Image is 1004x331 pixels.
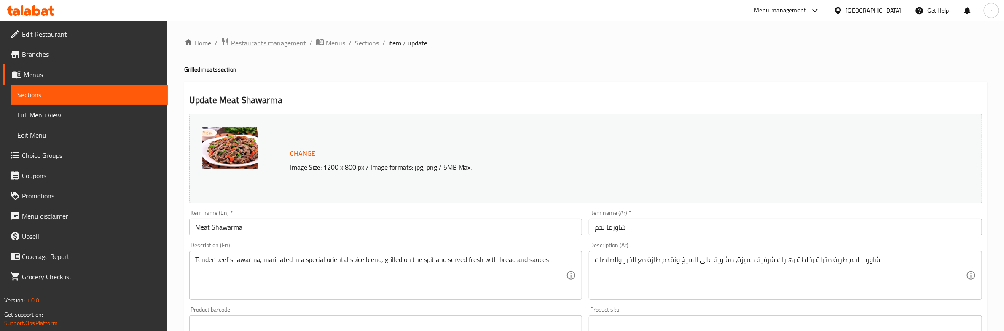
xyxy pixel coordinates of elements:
textarea: Tender beef shawarma, marinated in a special oriental spice blend, grilled on the spit and served... [195,256,566,296]
span: Branches [22,49,161,59]
input: Enter name En [189,219,582,235]
span: r [990,6,992,15]
a: Coverage Report [3,246,168,267]
a: Grocery Checklist [3,267,168,287]
span: Edit Restaurant [22,29,161,39]
a: Sections [355,38,379,48]
a: Promotions [3,186,168,206]
nav: breadcrumb [184,37,987,48]
a: Restaurants management [221,37,306,48]
button: Change [287,145,319,162]
a: Menu disclaimer [3,206,168,226]
span: Coupons [22,171,161,181]
a: Home [184,38,211,48]
a: Coupons [3,165,168,186]
li: / [349,38,352,48]
span: Change [290,147,315,160]
a: Sections [11,85,168,105]
span: Promotions [22,191,161,201]
span: Menus [326,38,345,48]
span: item / update [389,38,427,48]
div: Menu-management [754,5,806,16]
a: Edit Restaurant [3,24,168,44]
span: Get support on: [4,309,43,320]
span: Grocery Checklist [22,272,161,282]
span: 1.0.0 [26,295,39,306]
li: / [382,38,385,48]
a: Full Menu View [11,105,168,125]
a: Branches [3,44,168,64]
a: Menus [316,37,345,48]
span: Upsell [22,231,161,241]
a: Support.OpsPlatform [4,318,58,328]
input: Enter name Ar [589,219,982,235]
span: Restaurants management [231,38,306,48]
div: [GEOGRAPHIC_DATA] [846,6,902,15]
span: Full Menu View [17,110,161,120]
span: Edit Menu [17,130,161,140]
span: Choice Groups [22,150,161,160]
span: Menu disclaimer [22,211,161,221]
span: Sections [17,90,161,100]
textarea: شاورما لحم طرية متبلة بخلطة بهارات شرقية مميزة، مشوية على السيخ وتقدم طازة مع الخبز والصلصات. [595,256,966,296]
span: Coverage Report [22,251,161,262]
span: Version: [4,295,25,306]
a: Menus [3,64,168,85]
a: Upsell [3,226,168,246]
a: Choice Groups [3,145,168,165]
img: mmw_638929578382475626 [202,127,258,169]
h4: Grilled meats section [184,65,987,74]
h2: Update Meat Shawarma [189,94,982,107]
li: / [215,38,217,48]
span: Menus [24,69,161,80]
li: / [309,38,312,48]
p: Image Size: 1200 x 800 px / Image formats: jpg, png / 5MB Max. [287,162,862,172]
a: Edit Menu [11,125,168,145]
